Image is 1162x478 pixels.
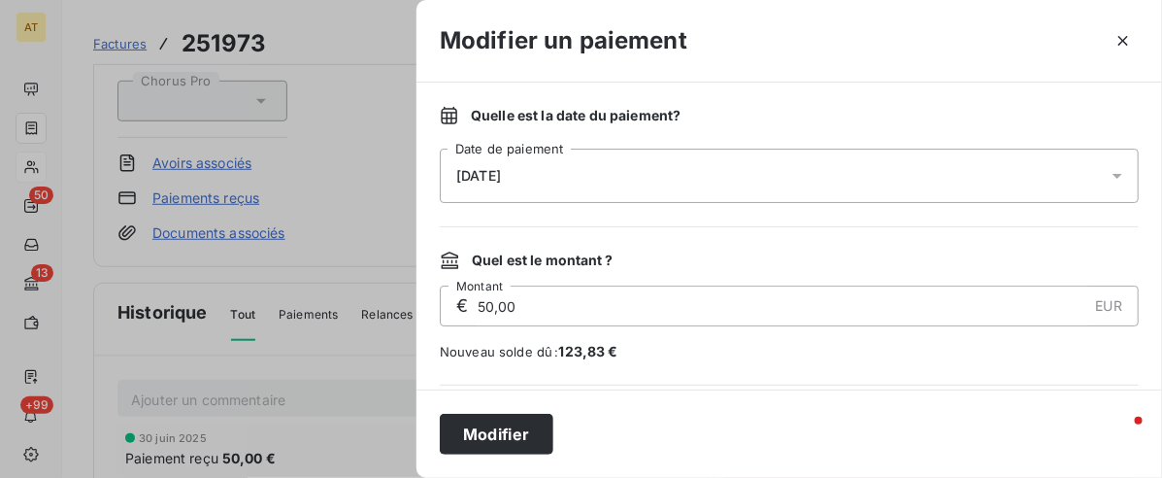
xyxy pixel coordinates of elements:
iframe: Intercom live chat [1096,412,1143,459]
span: [DATE] [456,168,501,184]
span: 123,83 € [559,343,618,359]
span: Nouveau solde dû : [440,342,1139,361]
span: Quelle est la date du paiement ? [471,106,681,125]
span: Quel est le montant ? [472,251,613,270]
button: Modifier [440,414,553,455]
h3: Modifier un paiement [440,23,687,58]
